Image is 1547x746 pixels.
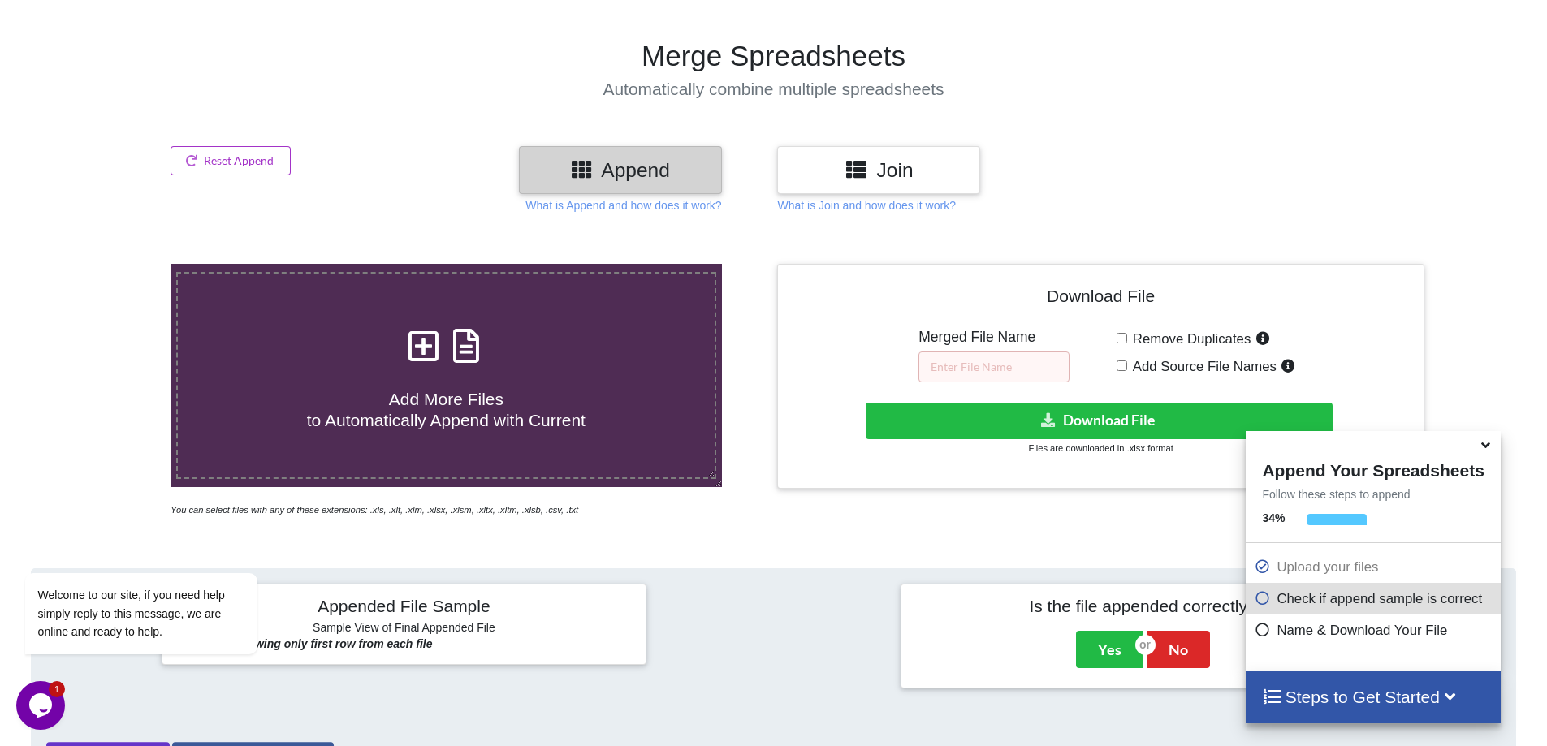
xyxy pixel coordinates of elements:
p: Check if append sample is correct [1254,589,1496,609]
button: No [1147,631,1210,668]
p: Upload your files [1254,557,1496,577]
p: Follow these steps to append [1246,486,1500,502]
h4: Is the file appended correctly? [913,596,1373,616]
iframe: chat widget [16,426,309,673]
b: 34 % [1262,511,1285,524]
small: Files are downloaded in .xlsx format [1028,443,1173,453]
button: Download File [866,403,1333,439]
p: Name & Download Your File [1254,620,1496,640]
h4: Download File [789,276,1411,322]
p: What is Append and how does it work? [525,197,721,213]
span: Add More Files to Automatically Append with Current [307,390,586,429]
h3: Append [531,158,710,182]
span: Add Source File Names [1127,359,1277,374]
span: Remove Duplicates [1127,331,1251,347]
h5: Merged File Name [918,329,1070,346]
b: Showing only first row from each file [234,637,433,650]
h4: Append Your Spreadsheets [1246,456,1500,481]
h4: Steps to Get Started [1262,687,1484,707]
h6: Sample View of Final Appended File [174,621,634,637]
input: Enter File Name [918,351,1070,382]
button: Yes [1076,631,1143,668]
iframe: chat widget [16,681,68,730]
i: You can select files with any of these extensions: .xls, .xlt, .xlm, .xlsx, .xlsm, .xltx, .xltm, ... [171,505,578,515]
p: What is Join and how does it work? [777,197,955,213]
button: Reset Append [171,146,291,175]
h3: Join [789,158,968,182]
h4: Appended File Sample [174,596,634,619]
